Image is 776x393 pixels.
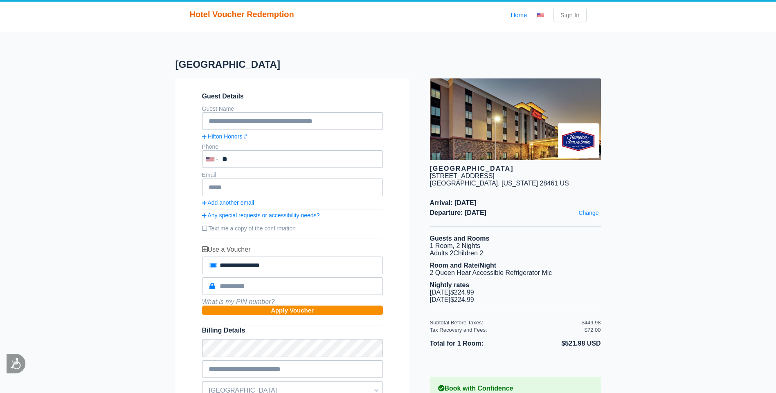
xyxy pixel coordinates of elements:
div: Subtotal Before Taxes: [430,319,582,326]
div: [STREET_ADDRESS] [430,172,495,180]
a: Sign In [553,8,587,22]
b: Guests and Rooms [430,235,490,242]
b: Book with Confidence [438,385,593,392]
h1: [GEOGRAPHIC_DATA] [175,59,430,70]
span: 28461 [540,180,558,187]
b: Room and Rate/Night [430,262,497,269]
div: $72.00 [585,327,601,333]
b: Nightly rates [430,281,470,288]
div: Tax Recovery and Fees: [430,327,582,333]
li: 1 Room, 2 Nights [430,242,601,250]
span: US [560,180,569,187]
i: What is my PIN number? [202,298,275,305]
span: [US_STATE] [502,180,538,187]
button: Apply Voucher [202,306,383,315]
a: Any special requests or accessibility needs? [202,212,383,219]
li: Adults 2 [430,250,601,257]
span: Children 2 [453,250,483,257]
label: Phone [202,143,218,150]
li: 2 Queen Hear Accessible Refrigerator Mic [430,269,601,277]
span: Billing Details [202,327,383,334]
a: Hilton Honors # [202,133,383,140]
li: $521.98 USD [515,338,601,349]
li: Total for 1 Room: [430,338,515,349]
img: Brand logo for Hampton Inn & Suites Southport [558,123,599,158]
label: Email [202,172,216,178]
div: [GEOGRAPHIC_DATA] [430,165,601,172]
li: [DATE] $224.99 [430,289,601,296]
label: Text me a copy of the confirmation [202,222,383,235]
span: Arrival: [DATE] [430,199,601,207]
div: United States: +1 [203,151,220,167]
div: $449.98 [582,319,601,326]
a: Home [511,11,527,18]
span: Guest Details [202,93,383,100]
span: Hotel Voucher Redemption [190,10,294,19]
a: Add another email [202,199,383,206]
a: Change [576,208,601,218]
span: Departure: [DATE] [430,209,601,217]
img: hotel image [430,78,601,160]
span: [GEOGRAPHIC_DATA], [430,180,500,187]
div: Use a Voucher [202,246,383,253]
li: [DATE] $224.99 [430,296,601,304]
label: Guest Name [202,105,234,112]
